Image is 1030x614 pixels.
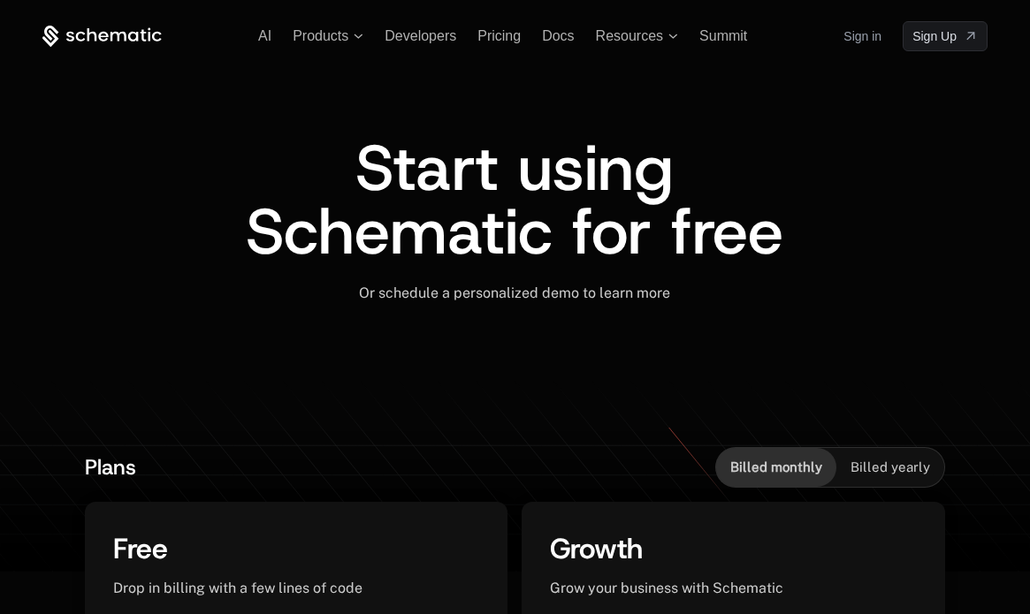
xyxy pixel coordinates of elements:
a: Sign in [843,22,881,50]
a: Pricing [477,28,521,43]
a: Summit [699,28,747,43]
a: Docs [542,28,574,43]
span: Start using Schematic for free [246,125,783,274]
span: Resources [596,28,663,44]
span: Billed monthly [730,459,822,476]
span: Free [113,530,168,567]
a: [object Object] [903,21,988,51]
span: Drop in billing with a few lines of code [113,580,362,596]
a: AI [258,28,271,43]
span: Billed yearly [851,459,930,476]
span: Growth [550,530,643,567]
span: Grow your business with Schematic [550,580,783,596]
span: Plans [85,453,136,481]
span: Sign Up [912,27,957,45]
span: Or schedule a personalized demo to learn more [359,284,670,301]
a: Developers [385,28,456,43]
span: Products [293,28,348,44]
